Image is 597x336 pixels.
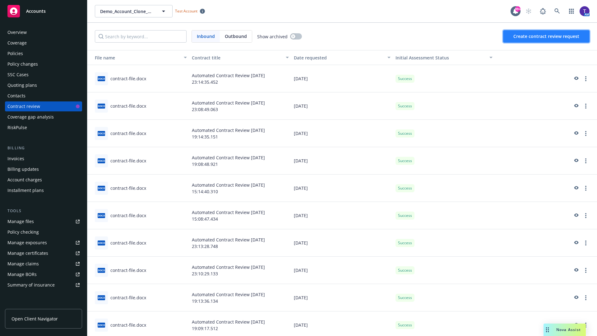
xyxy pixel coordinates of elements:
a: Policies [5,49,82,58]
a: preview [572,102,580,110]
span: Inbound [197,33,215,40]
div: Automated Contract Review [DATE] 19:13:36.134 [189,284,291,311]
div: contract-file.docx [110,157,146,164]
a: Manage certificates [5,248,82,258]
div: [DATE] [291,257,393,284]
div: Automated Contract Review [DATE] 23:08:49.063 [189,92,291,120]
a: Accounts [5,2,82,20]
a: Summary of insurance [5,280,82,290]
div: Toggle SortBy [90,54,180,61]
div: Policy changes [7,59,38,69]
a: Policy checking [5,227,82,237]
div: Invoices [7,154,24,164]
div: Drag to move [544,324,551,336]
span: Initial Assessment Status [396,55,449,61]
div: contract-file.docx [110,294,146,301]
a: Invoices [5,154,82,164]
a: preview [572,130,580,137]
a: Search [551,5,563,17]
a: Account charges [5,175,82,185]
a: Manage claims [5,259,82,269]
div: [DATE] [291,284,393,311]
span: Open Client Navigator [12,315,58,322]
div: RiskPulse [7,123,27,133]
div: [DATE] [291,229,393,257]
button: Demo_Account_Clone_QA_CR_Tests_Client [95,5,173,17]
div: Installment plans [7,185,44,195]
span: Success [398,322,412,328]
a: more [582,102,590,110]
div: contract-file.docx [110,212,146,219]
div: Manage files [7,217,34,226]
button: Nova Assist [544,324,586,336]
a: more [582,75,590,82]
span: Success [398,158,412,164]
span: Outbound [220,30,252,42]
div: Billing updates [7,164,39,174]
div: Date requested [294,54,384,61]
div: contract-file.docx [110,322,146,328]
span: Show archived [257,33,288,40]
a: preview [572,267,580,274]
a: Billing updates [5,164,82,174]
span: Success [398,295,412,301]
a: Manage files [5,217,82,226]
a: SSC Cases [5,70,82,80]
span: Inbound [192,30,220,42]
div: Manage certificates [7,248,48,258]
span: docx [98,104,105,108]
div: Analytics hub [5,302,82,309]
div: Policies [7,49,23,58]
span: Success [398,131,412,136]
div: Quoting plans [7,80,37,90]
a: Coverage gap analysis [5,112,82,122]
a: Contacts [5,91,82,101]
div: [DATE] [291,65,393,92]
div: contract-file.docx [110,185,146,191]
div: Contract review [7,101,40,111]
div: Manage claims [7,259,39,269]
span: docx [98,240,105,245]
a: preview [572,157,580,165]
a: more [582,184,590,192]
span: Create contract review request [513,33,579,39]
div: contract-file.docx [110,267,146,273]
button: Date requested [291,50,393,65]
div: SSC Cases [7,70,29,80]
div: Automated Contract Review [DATE] 23:10:29.133 [189,257,291,284]
div: 99+ [515,6,521,12]
span: docx [98,76,105,81]
a: Coverage [5,38,82,48]
a: Start snowing [522,5,535,17]
div: contract-file.docx [110,130,146,137]
a: preview [572,239,580,247]
div: contract-file.docx [110,75,146,82]
a: more [582,157,590,165]
div: contract-file.docx [110,103,146,109]
div: Coverage [7,38,27,48]
a: Contract review [5,101,82,111]
div: Coverage gap analysis [7,112,54,122]
span: Success [398,103,412,109]
button: Create contract review request [503,30,590,43]
button: Contract title [189,50,291,65]
a: preview [572,75,580,82]
a: Manage exposures [5,238,82,248]
div: contract-file.docx [110,240,146,246]
div: Account charges [7,175,42,185]
span: Demo_Account_Clone_QA_CR_Tests_Client [100,8,154,15]
a: Overview [5,27,82,37]
span: Test Account [173,8,207,14]
a: more [582,294,590,301]
div: [DATE] [291,92,393,120]
span: Success [398,240,412,246]
div: Toggle SortBy [396,54,486,61]
div: Automated Contract Review [DATE] 19:08:48.921 [189,147,291,175]
a: more [582,212,590,219]
a: more [582,321,590,329]
a: more [582,130,590,137]
span: docx [98,323,105,327]
span: Success [398,185,412,191]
